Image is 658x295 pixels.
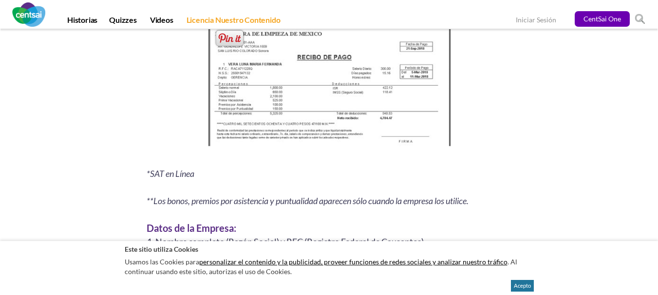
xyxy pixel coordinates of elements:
a: Historias [61,15,103,29]
h3: Datos de la Empresa: [147,221,512,235]
button: Acepto [511,280,534,292]
li: Nombre completo (Razón Social) y RFC (Registro Federal de Causantes). [155,235,512,248]
a: Quizzes [103,15,143,29]
a: Iniciar Sesión [516,16,556,26]
i: **Los bonos, premios por asistencia y puntualidad aparecen sólo cuando la empresa los utilice. [147,196,469,207]
a: Videos [144,15,179,29]
a: Licencia Nuestro Contenido [181,15,286,29]
i: *SAT en Línea [147,169,194,179]
p: Usamos las Cookies para . Al continuar usando este sitio, autorizas el uso de Cookies. [125,255,534,278]
a: CentSai One [575,11,630,27]
img: CentSai [12,2,45,27]
h2: Este sitio utiliza Cookies [125,244,534,254]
